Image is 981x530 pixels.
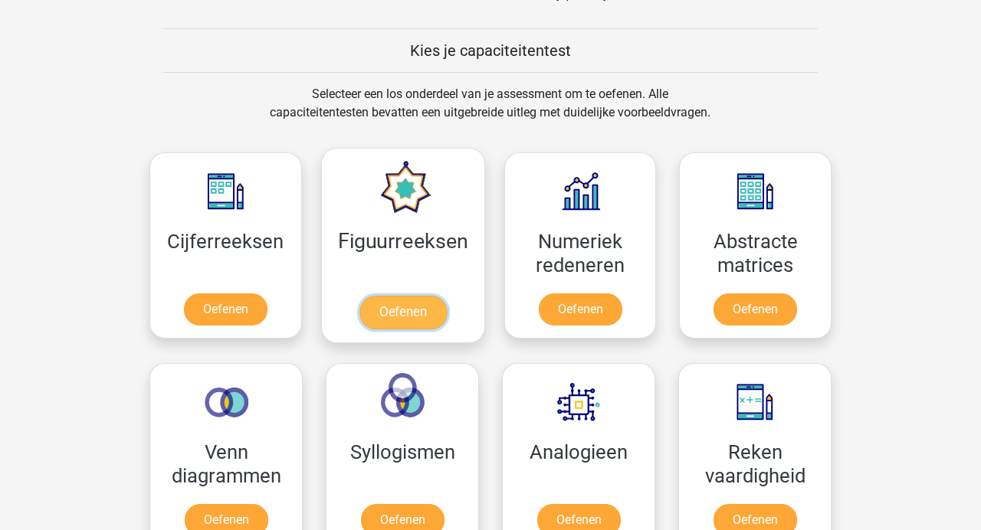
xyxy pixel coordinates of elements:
a: Oefenen [539,293,622,326]
div: Selecteer een los onderdeel van je assessment om te oefenen. Alle capaciteitentesten bevatten een... [255,85,725,140]
a: Oefenen [184,293,267,326]
h5: Kies je capaciteitentest [163,41,818,60]
a: Oefenen [714,293,797,326]
a: Oefenen [359,296,446,329]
